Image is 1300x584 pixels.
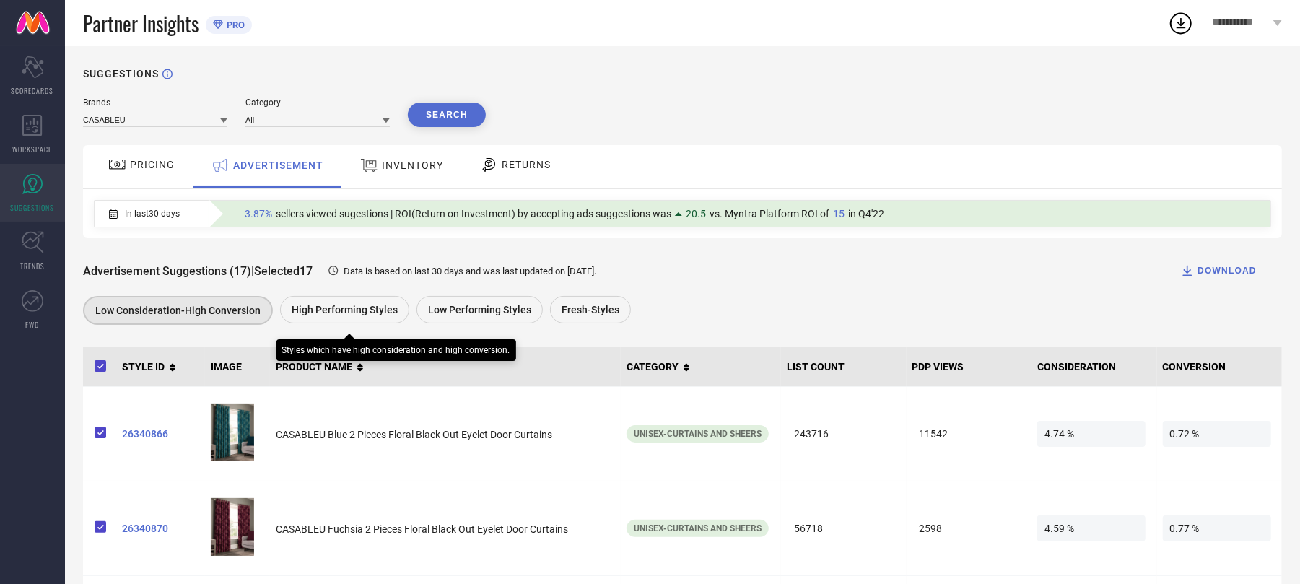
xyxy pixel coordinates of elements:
[276,523,568,535] span: CASABLEU Fuchsia 2 Pieces Floral Black Out Eyelet Door Curtains
[1163,421,1271,447] span: 0.72 %
[26,319,40,330] span: FWD
[1162,256,1275,285] button: DOWNLOAD
[1163,515,1271,541] span: 0.77 %
[251,264,254,278] span: |
[83,97,227,108] div: Brands
[787,421,895,447] span: 243716
[292,304,398,315] span: High Performing Styles
[787,515,895,541] span: 56718
[634,429,762,439] span: Unisex-Curtains and Sheers
[276,208,671,219] span: sellers viewed sugestions | ROI(Return on Investment) by accepting ads suggestions was
[245,208,272,219] span: 3.87%
[912,421,1021,447] span: 11542
[781,347,906,387] th: LIST COUNT
[122,428,199,440] a: 26340866
[95,305,261,316] span: Low Consideration-High Conversion
[686,208,706,219] span: 20.5
[233,160,323,171] span: ADVERTISEMENT
[1180,263,1257,278] div: DOWNLOAD
[634,523,762,533] span: Unisex-Curtains and Sheers
[282,345,510,355] div: Styles which have high consideration and high conversion.
[428,304,531,315] span: Low Performing Styles
[83,9,199,38] span: Partner Insights
[122,523,199,534] a: 26340870
[211,498,254,556] img: cfa02404-2667-43ec-b136-38babf548e0d1702107012189CASABLEUFuchsiaSetof2FloralBlackOutDoorCurtain1.jpg
[223,19,245,30] span: PRO
[344,266,596,276] span: Data is based on last 30 days and was last updated on [DATE] .
[12,85,54,96] span: SCORECARDS
[408,103,486,127] button: Search
[382,160,443,171] span: INVENTORY
[1031,347,1156,387] th: CONSIDERATION
[245,97,390,108] div: Category
[562,304,619,315] span: Fresh-Styles
[130,159,175,170] span: PRICING
[20,261,45,271] span: TRENDS
[11,202,55,213] span: SUGGESTIONS
[83,68,159,79] h1: SUGGESTIONS
[1157,347,1282,387] th: CONVERSION
[116,347,205,387] th: STYLE ID
[1037,421,1146,447] span: 4.74 %
[276,429,552,440] span: CASABLEU Blue 2 Pieces Floral Black Out Eyelet Door Curtains
[848,208,884,219] span: in Q4'22
[502,159,551,170] span: RETURNS
[710,208,829,219] span: vs. Myntra Platform ROI of
[1037,515,1146,541] span: 4.59 %
[211,404,254,461] img: 780a1179-ce26-4670-9828-4e3ffa73b5a91702107009536CASABLEUBlueSetof2FloralBlackOutDoorCurtain1.jpg
[254,264,313,278] span: Selected 17
[83,264,251,278] span: Advertisement Suggestions (17)
[13,144,53,154] span: WORKSPACE
[270,347,621,387] th: PRODUCT NAME
[621,347,782,387] th: CATEGORY
[1168,10,1194,36] div: Open download list
[907,347,1031,387] th: PDP VIEWS
[205,347,270,387] th: IMAGE
[833,208,845,219] span: 15
[237,204,891,223] div: Percentage of sellers who have viewed suggestions for the current Insight Type
[125,209,180,219] span: In last 30 days
[912,515,1021,541] span: 2598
